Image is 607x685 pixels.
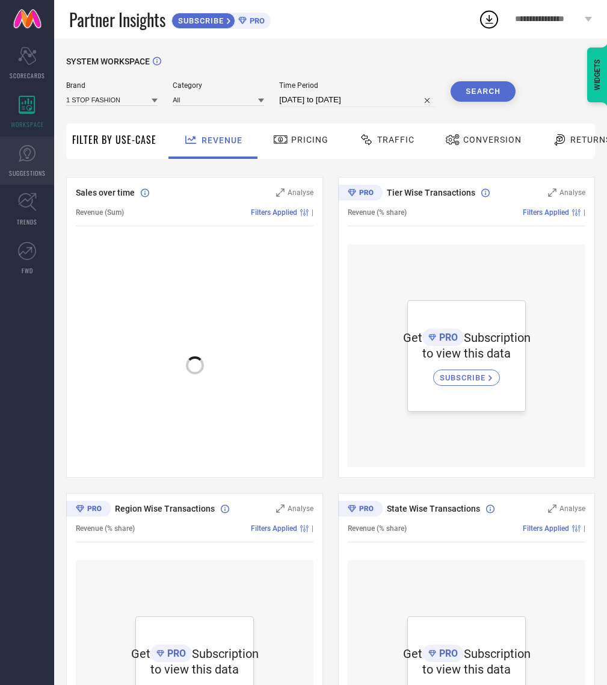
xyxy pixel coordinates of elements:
span: Filters Applied [523,524,569,533]
span: Filter By Use-Case [72,132,156,147]
span: Filters Applied [251,524,297,533]
a: SUBSCRIBE [433,361,500,386]
div: Premium [66,501,111,519]
span: Tier Wise Transactions [387,188,475,197]
span: Revenue (% share) [76,524,135,533]
span: State Wise Transactions [387,504,480,513]
svg: Zoom [276,504,285,513]
svg: Zoom [548,504,556,513]
span: SUGGESTIONS [9,169,46,178]
span: Pricing [291,135,328,144]
span: Analyse [288,188,313,197]
span: Get [403,330,422,345]
span: | [584,524,585,533]
span: SYSTEM WORKSPACE [66,57,150,66]
button: Search [451,81,516,102]
span: Brand [66,81,158,90]
span: TRENDS [17,217,37,226]
span: Analyse [288,504,313,513]
span: Subscription [464,330,531,345]
span: Category [173,81,264,90]
span: Analyse [559,188,585,197]
span: Filters Applied [523,208,569,217]
div: Premium [338,501,383,519]
span: FWD [22,266,33,275]
span: Time Period [279,81,436,90]
span: to view this data [150,662,239,677]
span: to view this data [422,662,511,677]
span: | [312,524,313,533]
span: PRO [436,332,458,343]
span: PRO [247,16,265,25]
span: Region Wise Transactions [115,504,215,513]
div: Premium [338,185,383,203]
span: Revenue (Sum) [76,208,124,217]
span: Get [131,646,150,661]
span: WORKSPACE [11,120,44,129]
span: PRO [164,648,186,659]
span: Revenue (% share) [348,524,407,533]
span: Conversion [463,135,522,144]
span: Sales over time [76,188,135,197]
a: SUBSCRIBEPRO [171,10,271,29]
span: | [312,208,313,217]
svg: Zoom [276,188,285,197]
span: SCORECARDS [10,71,45,80]
span: Traffic [377,135,414,144]
span: | [584,208,585,217]
span: Filters Applied [251,208,297,217]
svg: Zoom [548,188,556,197]
div: Open download list [478,8,500,30]
span: SUBSCRIBE [440,373,488,382]
span: Analyse [559,504,585,513]
span: Revenue (% share) [348,208,407,217]
span: Get [403,646,422,661]
span: PRO [436,648,458,659]
span: Partner Insights [69,7,165,32]
input: Select time period [279,93,436,107]
span: Subscription [464,646,531,661]
span: to view this data [422,346,511,361]
span: SUBSCRIBE [172,16,227,25]
span: Revenue [202,135,242,145]
span: Subscription [192,646,259,661]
